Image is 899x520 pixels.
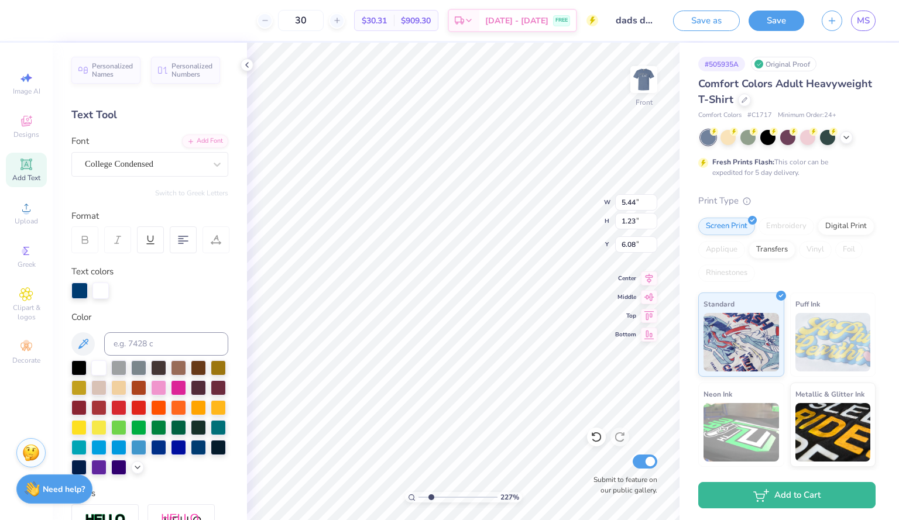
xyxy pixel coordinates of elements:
span: Personalized Numbers [171,62,213,78]
span: Upload [15,216,38,226]
div: Applique [698,241,745,259]
span: # C1717 [747,111,772,120]
img: Front [632,68,656,91]
img: Metallic & Glitter Ink [795,403,871,462]
div: Styles [71,487,228,500]
span: [DATE] - [DATE] [485,15,548,27]
div: Screen Print [698,218,755,235]
span: Center [615,274,636,283]
span: Metallic & Glitter Ink [795,388,864,400]
span: Add Text [12,173,40,182]
span: Clipart & logos [6,303,47,322]
span: Minimum Order: 24 + [778,111,836,120]
div: Embroidery [759,218,814,235]
span: Decorate [12,356,40,365]
img: Standard [704,313,779,371]
a: MS [851,11,876,31]
div: Format [71,209,229,223]
div: # 505935A [698,57,745,71]
div: Add Font [182,135,228,148]
input: – – [278,10,324,31]
span: Designs [13,130,39,139]
button: Save [749,11,804,31]
img: Puff Ink [795,313,871,371]
button: Add to Cart [698,482,876,508]
div: Transfers [749,241,795,259]
input: Untitled Design [607,9,664,32]
strong: Fresh Prints Flash: [712,157,774,167]
div: Digital Print [818,218,874,235]
img: Neon Ink [704,403,779,462]
div: Vinyl [799,241,832,259]
span: Personalized Names [92,62,133,78]
div: This color can be expedited for 5 day delivery. [712,157,856,178]
span: Standard [704,298,735,310]
span: FREE [555,16,568,25]
span: 227 % [500,492,519,502]
span: MS [857,14,870,27]
div: Text Tool [71,107,228,123]
span: Neon Ink [704,388,732,400]
span: Comfort Colors Adult Heavyweight T-Shirt [698,77,872,106]
span: Comfort Colors [698,111,742,120]
span: Greek [18,260,36,269]
span: Middle [615,293,636,301]
label: Submit to feature on our public gallery. [587,474,657,495]
button: Switch to Greek Letters [155,188,228,198]
label: Font [71,135,89,148]
span: Top [615,312,636,320]
div: Foil [835,241,863,259]
strong: Need help? [43,484,85,495]
span: Puff Ink [795,298,820,310]
span: $909.30 [401,15,431,27]
div: Original Proof [751,57,816,71]
div: Front [636,97,653,108]
span: $30.31 [362,15,387,27]
label: Text colors [71,265,114,278]
span: Image AI [13,87,40,96]
span: Bottom [615,330,636,339]
div: Print Type [698,194,876,208]
div: Color [71,311,228,324]
div: Rhinestones [698,264,755,282]
button: Save as [673,11,740,31]
input: e.g. 7428 c [104,332,228,356]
